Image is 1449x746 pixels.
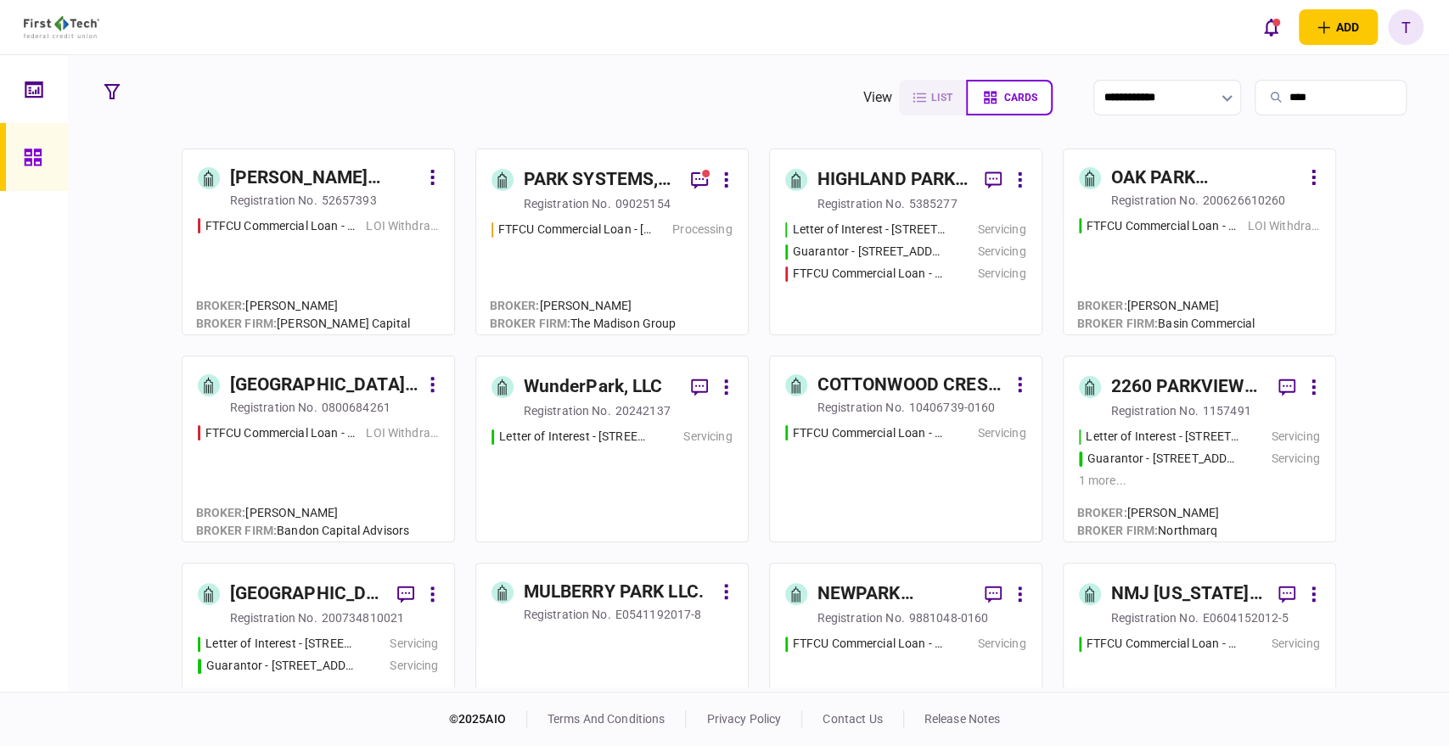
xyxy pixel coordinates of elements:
span: broker firm : [196,317,278,330]
div: 1 more ... [1079,472,1320,490]
div: 9881048-0160 [909,609,989,626]
div: The Madison Group [490,315,677,333]
a: 2260 PARKVIEW OWNERS CORP.registration no.1157491Letter of Interest - 600 E Eau Gallie Blvd India... [1063,356,1336,542]
div: Servicing [1271,428,1319,446]
div: Letter of Interest - 30961 Agoura Road Westlake Park [205,635,357,653]
div: Guarantor - 30961 Agoura Road Westlake Park [206,657,357,675]
div: registration no. [230,399,317,416]
div: FTFCU Commercial Loan - 17850 Lower Boones Ferry Road [205,217,358,235]
div: NMJ [US_STATE], LLC [1111,581,1265,608]
div: Bandon Capital Advisors [196,522,410,540]
img: client company logo [24,16,99,38]
div: FTFCU Commercial Loan - 4215 SE 53rd St [793,265,946,283]
div: [GEOGRAPHIC_DATA], LLC [230,372,419,399]
div: Servicing [1271,450,1319,468]
div: Servicing [1271,635,1319,653]
a: WunderPark, LLCregistration no.20242137Letter of Interest - 2206 Fowlstown RdServicing [475,356,749,542]
div: registration no. [1111,609,1199,626]
span: broker firm : [1077,524,1159,537]
div: registration no. [817,399,905,416]
div: Letter of Interest - 4215 SE 53rd Street Oklahoma City OK [792,221,945,238]
span: list [931,92,952,104]
span: Broker : [1077,506,1127,519]
div: [PERSON_NAME] TRUST - LAKE OSWEGO, LLC [230,165,419,192]
div: Letter of Interest - 600 E Eau Gallie Blvd Indian Harbou [1086,428,1238,446]
span: Broker : [490,299,540,312]
div: Servicing [977,221,1025,238]
div: Servicing [977,635,1025,653]
div: Servicing [977,243,1025,261]
span: broker firm : [490,317,571,330]
span: Broker : [196,299,246,312]
div: Guarantor - 4215 SE 53rd Street Oklahoma City OK [793,243,946,261]
div: registration no. [524,402,611,419]
div: LOI Withdrawn/Declined [1247,217,1319,235]
div: registration no. [524,606,611,623]
div: [PERSON_NAME] Capital [196,315,410,333]
div: Servicing [683,428,732,446]
div: 1157491 [1203,402,1251,419]
a: release notes [924,712,1001,726]
div: Servicing [977,265,1025,283]
span: Broker : [196,506,246,519]
div: LOI Withdrawn/Declined [366,424,438,442]
a: OAK PARK APARTMENTS LLCregistration no.200626610260FTFCU Commercial Loan - 4730 Oak Park Dr, Loui... [1063,149,1336,335]
div: registration no. [1111,192,1199,209]
div: OAK PARK APARTMENTS LLC [1111,165,1300,192]
div: FTFCU Commercial Loan - 3009 Claymore Park Drive [205,424,358,442]
div: 0800684261 [322,399,390,416]
div: T [1388,9,1424,45]
div: Servicing [390,657,438,675]
div: [PERSON_NAME] [196,504,410,522]
span: cards [1004,92,1037,104]
div: [PERSON_NAME] [490,297,677,315]
span: broker firm : [1077,317,1159,330]
div: 200734810021 [322,609,405,626]
button: cards [966,80,1053,115]
div: COTTONWOOD CREST LLC [817,372,1007,399]
div: 52657393 [322,192,377,209]
div: E0541192017-8 [615,606,702,623]
div: Letter of Interest - 2206 Fowlstown Rd [499,428,651,446]
a: terms and conditions [548,712,666,726]
div: 20242137 [615,402,671,419]
div: 5385277 [909,195,958,212]
div: 200626610260 [1203,192,1286,209]
div: WunderPark, LLC [524,373,663,401]
a: contact us [823,712,882,726]
div: NEWPARK PRESERVE LLC [817,581,971,608]
div: 10406739-0160 [909,399,996,416]
a: COTTONWOOD CREST LLCregistration no.10406739-0160FTFCU Commercial Loan - 1002 W Rose StServicing [769,356,1042,542]
div: Servicing [977,424,1025,442]
div: FTFCU Commercial Loan - 1242 Center Park Drive [793,635,946,653]
div: 2260 PARKVIEW OWNERS CORP. [1111,373,1265,401]
div: LOI Withdrawn/Declined [366,217,438,235]
button: list [899,80,966,115]
div: Processing [672,221,732,238]
div: [PERSON_NAME] [1077,297,1255,315]
a: privacy policy [706,712,781,726]
div: © 2025 AIO [449,710,527,728]
div: [PERSON_NAME] [1077,504,1220,522]
div: FTFCU Commercial Loan - 600 Holly Drive Albany [498,221,652,238]
a: [GEOGRAPHIC_DATA], LLCregistration no.0800684261FTFCU Commercial Loan - 3009 Claymore Park DriveL... [182,356,455,542]
div: [GEOGRAPHIC_DATA], LLC [230,581,384,608]
div: 09025154 [615,195,671,212]
div: registration no. [524,195,611,212]
div: [PERSON_NAME] [196,297,410,315]
div: view [862,87,892,108]
div: MULBERRY PARK LLC. [524,579,704,606]
div: Servicing [390,635,438,653]
div: FTFCU Commercial Loan - 1002 W Rose St [793,424,946,442]
a: PARK SYSTEMS, INC.registration no.09025154FTFCU Commercial Loan - 600 Holly Drive AlbanyProcessin... [475,149,749,335]
div: registration no. [817,609,905,626]
div: Northmarq [1077,522,1220,540]
div: E0604152012-5 [1203,609,1289,626]
div: HIGHLAND PARK PARTNERS LLC [817,166,971,194]
div: Guarantor - 600 E Eau Gallie Blvd Indian Harbour [1087,450,1238,468]
a: HIGHLAND PARK PARTNERS LLCregistration no.5385277Letter of Interest - 4215 SE 53rd Street Oklahom... [769,149,1042,335]
div: FTFCU Commercial Loan - 3208 N Loop 250 W [1087,635,1239,653]
span: broker firm : [196,524,278,537]
div: Basin Commercial [1077,315,1255,333]
span: Broker : [1077,299,1127,312]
